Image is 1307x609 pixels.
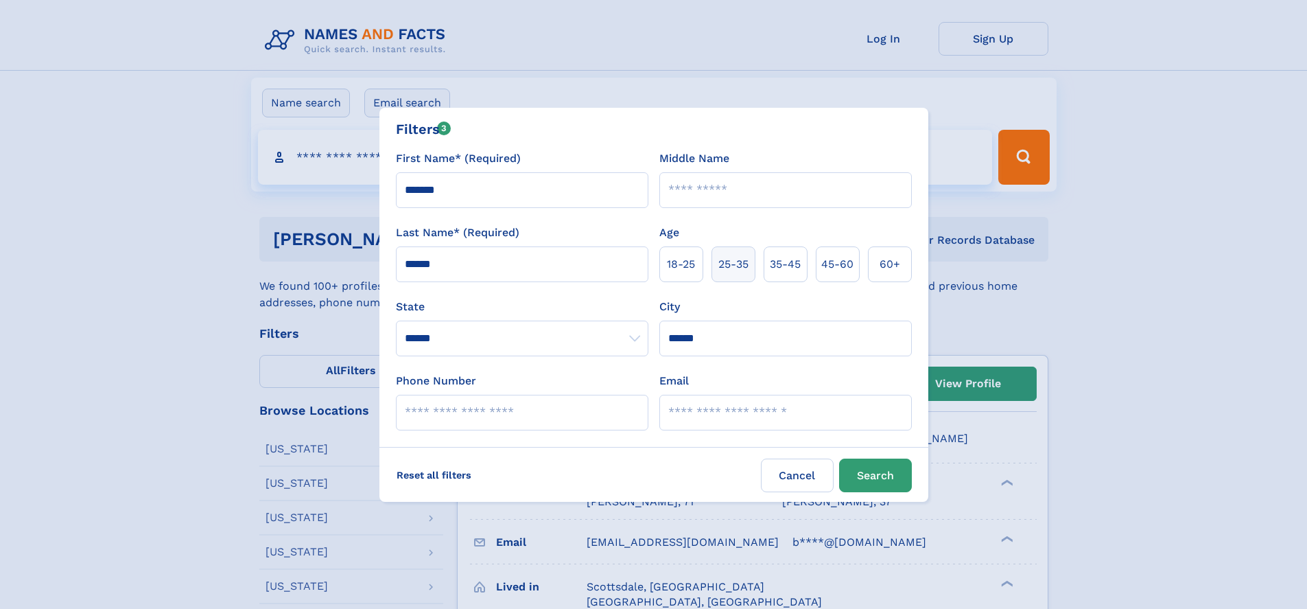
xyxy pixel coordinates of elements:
[396,299,648,315] label: State
[770,256,801,273] span: 35‑45
[659,299,680,315] label: City
[821,256,853,273] span: 45‑60
[761,459,834,492] label: Cancel
[396,119,451,139] div: Filters
[396,225,519,241] label: Last Name* (Required)
[388,459,480,492] label: Reset all filters
[659,150,729,167] label: Middle Name
[880,256,900,273] span: 60+
[667,256,695,273] span: 18‑25
[659,225,679,241] label: Age
[718,256,749,273] span: 25‑35
[659,373,689,389] label: Email
[396,150,521,167] label: First Name* (Required)
[396,373,476,389] label: Phone Number
[839,459,912,492] button: Search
